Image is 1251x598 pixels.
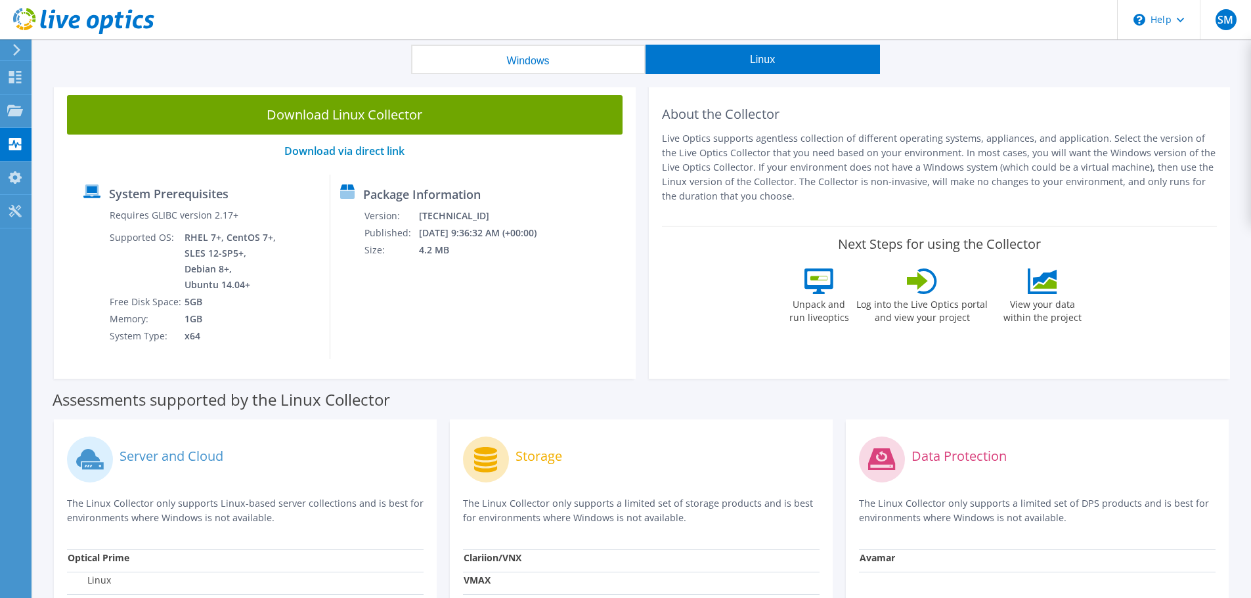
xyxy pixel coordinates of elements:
[109,229,184,293] td: Supported OS:
[418,207,554,224] td: [TECHNICAL_ID]
[109,187,229,200] label: System Prerequisites
[1216,9,1237,30] span: SM
[911,450,1007,463] label: Data Protection
[364,207,418,224] td: Version:
[856,294,988,324] label: Log into the Live Optics portal and view your project
[789,294,849,324] label: Unpack and run liveoptics
[464,551,521,564] strong: Clariion/VNX
[184,328,278,345] td: x64
[463,496,820,525] p: The Linux Collector only supports a limited set of storage products and is best for environments ...
[646,45,880,74] button: Linux
[184,293,278,310] td: 5GB
[364,242,418,259] td: Size:
[67,95,623,135] a: Download Linux Collector
[1133,14,1145,26] svg: \n
[184,229,278,293] td: RHEL 7+, CentOS 7+, SLES 12-SP5+, Debian 8+, Ubuntu 14.04+
[109,310,184,328] td: Memory:
[838,236,1041,252] label: Next Steps for using the Collector
[110,209,238,222] label: Requires GLIBC version 2.17+
[859,496,1216,525] p: The Linux Collector only supports a limited set of DPS products and is best for environments wher...
[67,496,424,525] p: The Linux Collector only supports Linux-based server collections and is best for environments whe...
[120,450,223,463] label: Server and Cloud
[109,328,184,345] td: System Type:
[68,551,129,564] strong: Optical Prime
[662,106,1218,122] h2: About the Collector
[411,45,646,74] button: Windows
[662,131,1218,203] p: Live Optics supports agentless collection of different operating systems, appliances, and applica...
[109,293,184,310] td: Free Disk Space:
[284,144,405,158] a: Download via direct link
[53,393,390,406] label: Assessments supported by the Linux Collector
[364,224,418,242] td: Published:
[860,551,895,564] strong: Avamar
[68,574,111,587] label: Linux
[363,188,481,201] label: Package Information
[418,242,554,259] td: 4.2 MB
[184,310,278,328] td: 1GB
[418,224,554,242] td: [DATE] 9:36:32 AM (+00:00)
[464,574,491,586] strong: VMAX
[516,450,562,463] label: Storage
[995,294,1089,324] label: View your data within the project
